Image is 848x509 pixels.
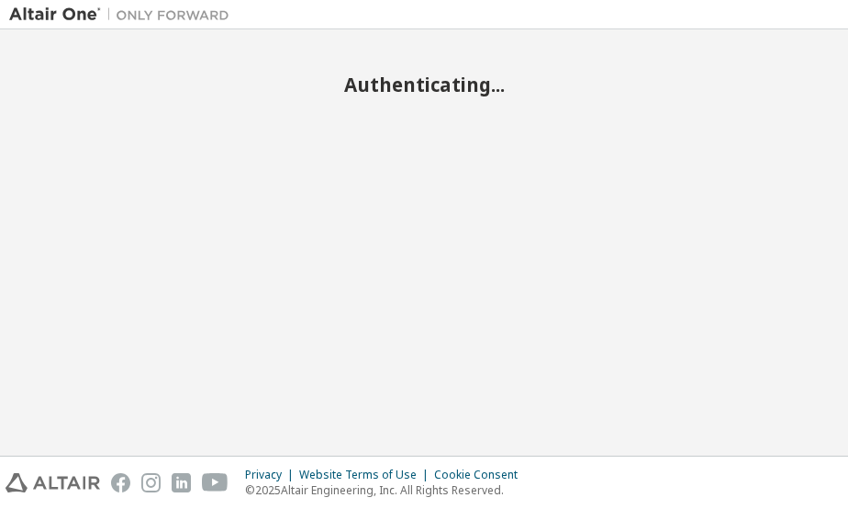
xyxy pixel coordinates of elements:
[245,468,299,482] div: Privacy
[111,473,130,492] img: facebook.svg
[141,473,161,492] img: instagram.svg
[202,473,229,492] img: youtube.svg
[245,482,529,498] p: © 2025 Altair Engineering, Inc. All Rights Reserved.
[6,473,100,492] img: altair_logo.svg
[172,473,191,492] img: linkedin.svg
[9,73,839,96] h2: Authenticating...
[299,468,434,482] div: Website Terms of Use
[434,468,529,482] div: Cookie Consent
[9,6,239,24] img: Altair One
